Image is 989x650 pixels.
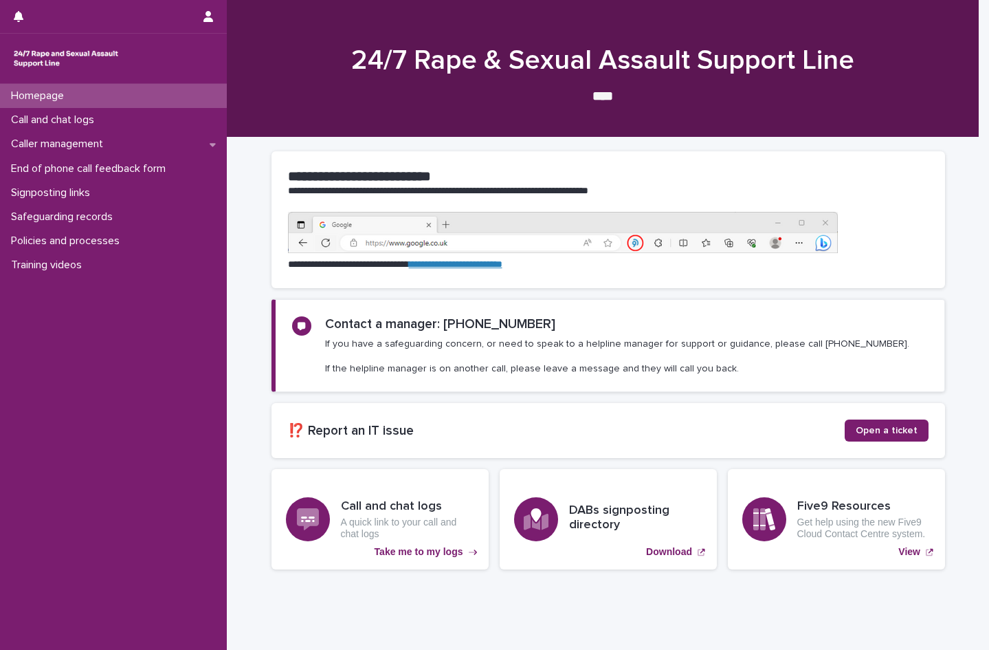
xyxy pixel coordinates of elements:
[797,517,931,540] p: Get help using the new Five9 Cloud Contact Centre system.
[266,44,940,77] h1: 24/7 Rape & Sexual Assault Support Line
[845,420,929,442] a: Open a ticket
[500,469,717,570] a: Download
[5,235,131,248] p: Policies and processes
[5,89,75,102] p: Homepage
[856,426,918,435] span: Open a ticket
[898,546,920,558] p: View
[5,259,93,272] p: Training videos
[11,45,121,72] img: rhQMoQhaT3yELyF149Cw
[288,212,838,253] img: https%3A%2F%2Fcdn.document360.io%2F0deca9d6-0dac-4e56-9e8f-8d9979bfce0e%2FImages%2FDocumentation%...
[271,469,489,570] a: Take me to my logs
[325,338,909,376] p: If you have a safeguarding concern, or need to speak to a helpline manager for support or guidanc...
[728,469,945,570] a: View
[341,517,474,540] p: A quick link to your call and chat logs
[5,113,105,127] p: Call and chat logs
[5,210,124,224] p: Safeguarding records
[341,499,474,514] h3: Call and chat logs
[646,546,692,558] p: Download
[325,316,555,332] h2: Contact a manager: [PHONE_NUMBER]
[288,423,845,439] h2: ⁉️ Report an IT issue
[5,162,177,175] p: End of phone call feedback form
[5,138,114,151] p: Caller management
[375,546,463,558] p: Take me to my logs
[569,503,702,533] h3: DABs signposting directory
[5,186,101,199] p: Signposting links
[797,499,931,514] h3: Five9 Resources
